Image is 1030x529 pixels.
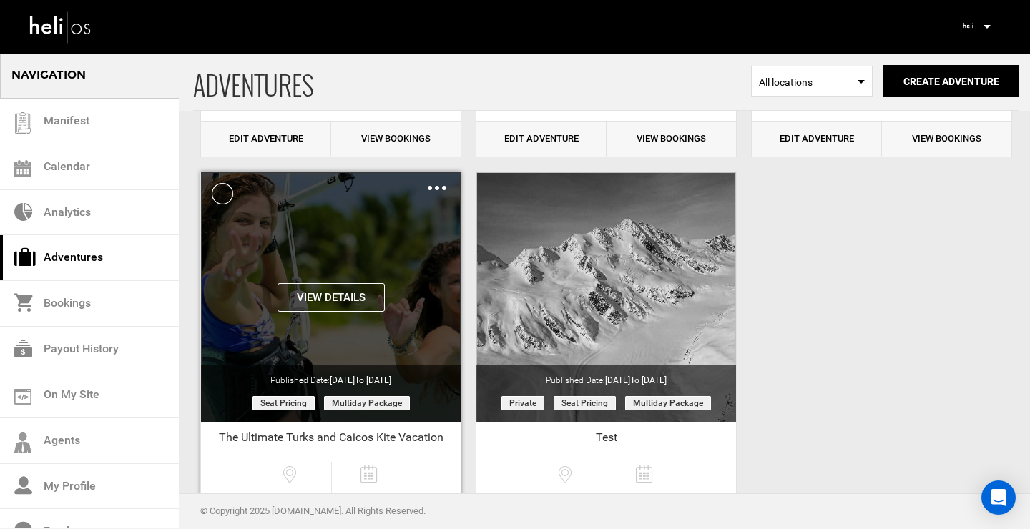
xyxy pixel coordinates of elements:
[883,65,1019,97] button: Create Adventure
[12,112,34,134] img: guest-list.svg
[252,396,315,410] span: Seat Pricing
[201,365,461,387] div: Published Date:
[428,186,446,190] img: images
[29,8,93,46] img: heli-logo
[625,396,711,410] span: Multiday package
[751,66,873,97] span: Select box activate
[324,396,410,410] span: Multiday package
[605,375,667,385] span: [DATE]
[201,430,461,451] div: The Ultimate Turks and Caicos Kite Vacation
[501,396,544,410] span: Private
[759,75,865,89] span: All locations
[332,491,410,503] span: 6 Days Adventure
[330,375,391,385] span: [DATE]
[14,389,31,405] img: on_my_site.svg
[476,365,736,387] div: Published Date:
[252,491,331,503] span: QRPW+R6J, [GEOGRAPHIC_DATA] TKCA 1ZZ, [GEOGRAPHIC_DATA]
[476,122,607,157] a: Edit Adventure
[882,122,1012,157] a: View Bookings
[193,52,751,110] span: ADVENTURES
[630,375,667,385] span: to [DATE]
[278,283,385,312] button: View Details
[355,375,391,385] span: to [DATE]
[14,160,31,177] img: calendar.svg
[752,122,882,157] a: Edit Adventure
[201,122,331,157] a: Edit Adventure
[528,491,607,503] span: [US_STATE] Backcountry Guides, [GEOGRAPHIC_DATA][PERSON_NAME], [GEOGRAPHIC_DATA]
[331,122,461,157] a: View Bookings
[981,480,1016,515] div: Open Intercom Messenger
[554,396,616,410] span: Seat Pricing
[607,122,737,157] a: View Bookings
[14,432,31,453] img: agents-icon.svg
[476,430,736,451] div: Test
[607,491,685,503] span: 7 Days Adventure
[957,15,978,36] img: 7b8205e9328a03c7eaaacec4a25d2b25.jpeg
